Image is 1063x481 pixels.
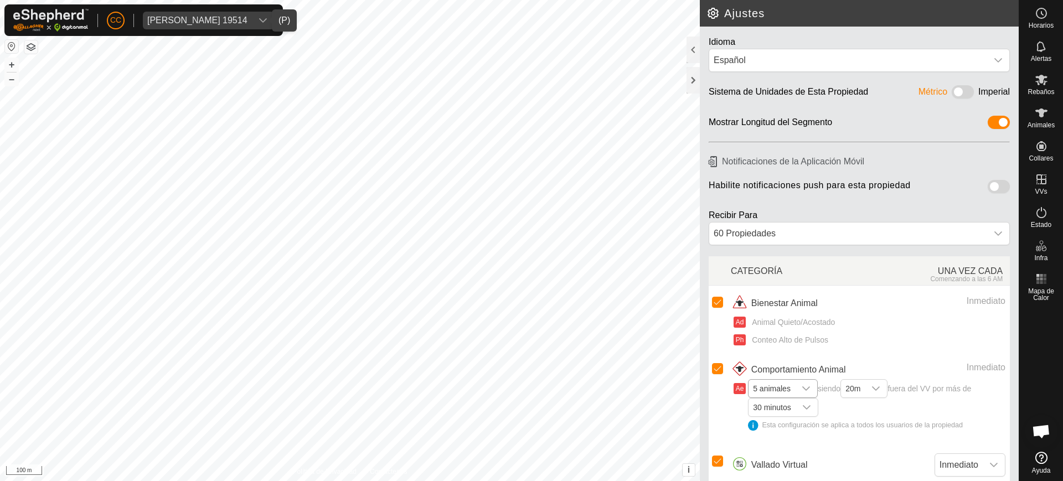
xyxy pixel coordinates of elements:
[870,258,1010,283] div: UNA VEZ CADA
[5,40,18,53] button: Restablecer Mapa
[748,384,1005,431] span: siendo fuera del VV por más de
[714,54,983,67] div: Español
[709,49,987,71] span: Español
[751,297,818,310] span: Bienestar Animal
[1019,447,1063,478] a: Ayuda
[918,85,947,102] div: Métrico
[1031,221,1051,228] span: Estado
[795,380,817,397] div: dropdown trigger
[731,456,749,474] img: icono de vallados cirtuales
[293,467,357,477] a: Política de Privacidad
[709,210,757,220] label: Recibir Para
[706,7,1019,20] h2: Ajustes
[731,258,870,283] div: CATEGORÍA
[683,464,695,476] button: i
[1034,255,1047,261] span: Infra
[24,40,38,54] button: Capas del Mapa
[1035,188,1047,195] span: VVs
[796,399,818,416] div: dropdown trigger
[1028,122,1055,128] span: Animales
[1029,22,1054,29] span: Horarios
[891,294,1005,308] div: Inmediato
[865,380,887,397] div: dropdown trigger
[110,14,121,26] span: CC
[751,458,808,472] span: Vallado Virtual
[709,223,987,245] div: 60 Propiedades
[709,116,832,133] div: Mostrar Longitud del Segmento
[709,180,911,197] span: Habilite notificaciones push para esta propiedad
[748,420,1005,431] div: Esta configuración se aplica a todos los usuarios de la propiedad
[5,73,18,86] button: –
[13,9,89,32] img: Logo Gallagher
[749,399,795,416] span: 30 minutos
[1031,55,1051,62] span: Alertas
[709,35,1010,49] div: Idioma
[734,334,746,345] button: Ph
[731,294,749,312] img: icono de bienestar animal
[935,454,983,476] span: Inmediato
[748,317,835,328] span: Animal Quieto/Acostado
[734,383,746,394] button: Ae
[734,317,746,328] button: Ad
[870,275,1003,283] div: Comenzando a las 6 AM
[1022,288,1060,301] span: Mapa de Calor
[1032,467,1051,474] span: Ayuda
[748,334,828,346] span: Conteo Alto de Pulsos
[143,12,252,29] span: Ibai Alberdi Jorge 19514
[370,467,407,477] a: Contáctenos
[688,465,690,474] span: i
[751,363,846,376] span: Comportamiento Animal
[1029,155,1053,162] span: Collares
[252,12,274,29] div: dropdown trigger
[731,361,749,379] img: icono de comportamiento animal
[5,58,18,71] button: +
[891,361,1005,374] div: Inmediato
[987,49,1009,71] div: dropdown trigger
[1025,415,1058,448] a: Chat abierto
[983,454,1005,476] div: dropdown trigger
[1028,89,1054,95] span: Rebaños
[147,16,247,25] div: [PERSON_NAME] 19514
[978,85,1010,102] div: Imperial
[704,152,1014,171] h6: Notificaciones de la Aplicación Móvil
[841,380,865,397] span: 20m
[749,380,795,397] span: 5 animales
[709,85,868,102] div: Sistema de Unidades de Esta Propiedad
